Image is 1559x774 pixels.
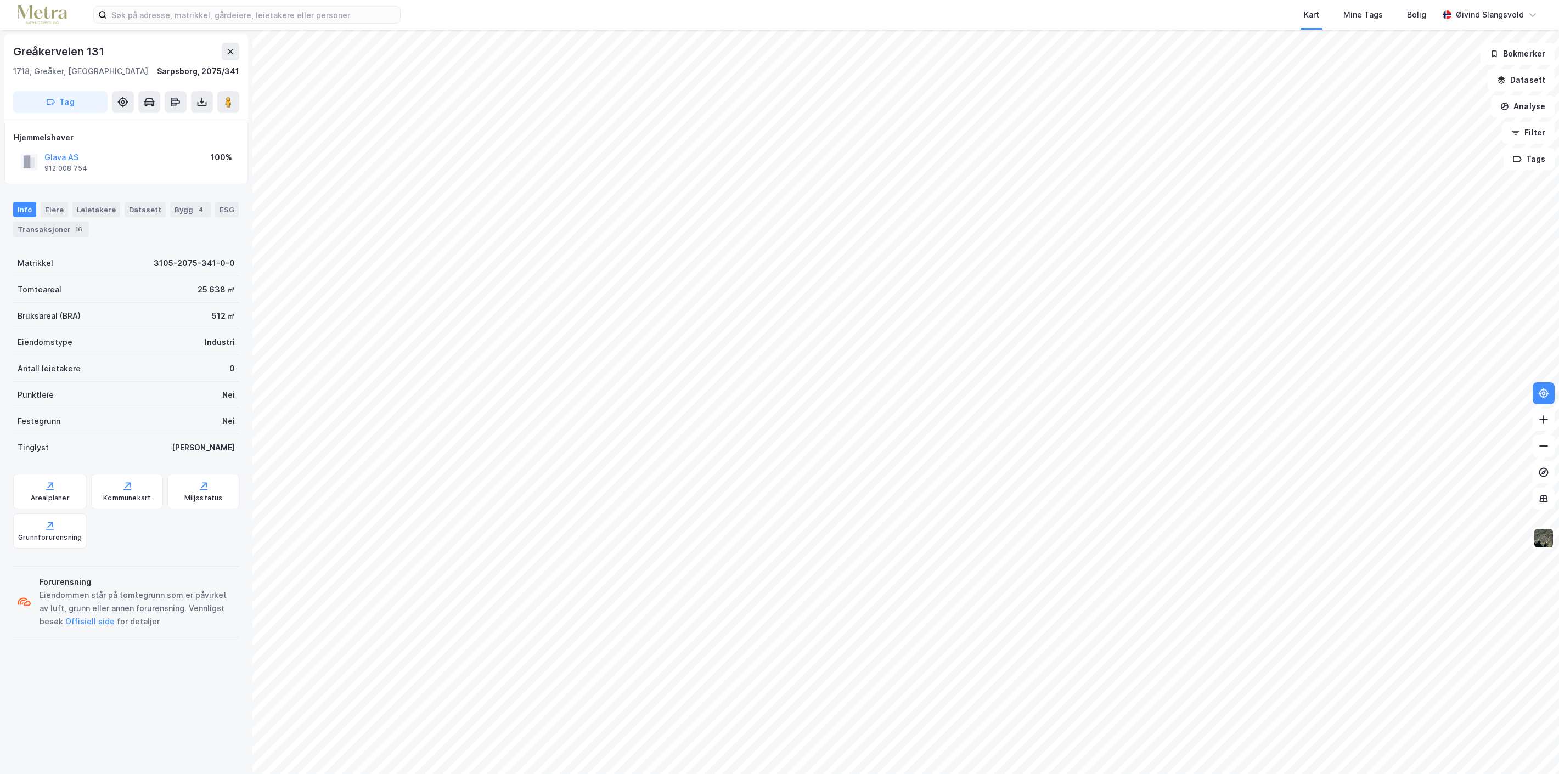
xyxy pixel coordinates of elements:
[125,202,166,217] div: Datasett
[41,202,68,217] div: Eiere
[184,494,223,502] div: Miljøstatus
[1504,721,1559,774] div: Kontrollprogram for chat
[13,91,108,113] button: Tag
[1407,8,1426,21] div: Bolig
[13,222,89,237] div: Transaksjoner
[172,441,235,454] div: [PERSON_NAME]
[1456,8,1524,21] div: Øivind Slangsvold
[154,257,235,270] div: 3105-2075-341-0-0
[222,415,235,428] div: Nei
[1343,8,1383,21] div: Mine Tags
[1504,148,1555,170] button: Tags
[40,575,235,589] div: Forurensning
[18,5,67,25] img: metra-logo.256734c3b2bbffee19d4.png
[13,202,36,217] div: Info
[1481,43,1555,65] button: Bokmerker
[212,309,235,323] div: 512 ㎡
[18,257,53,270] div: Matrikkel
[107,7,400,23] input: Søk på adresse, matrikkel, gårdeiere, leietakere eller personer
[1502,122,1555,144] button: Filter
[18,441,49,454] div: Tinglyst
[1491,95,1555,117] button: Analyse
[13,65,148,78] div: 1718, Greåker, [GEOGRAPHIC_DATA]
[211,151,232,164] div: 100%
[18,415,60,428] div: Festegrunn
[18,533,82,542] div: Grunnforurensning
[73,224,85,235] div: 16
[195,204,206,215] div: 4
[222,388,235,402] div: Nei
[215,202,239,217] div: ESG
[205,336,235,349] div: Industri
[18,336,72,349] div: Eiendomstype
[170,202,211,217] div: Bygg
[40,589,235,628] div: Eiendommen står på tomtegrunn som er påvirket av luft, grunn eller annen forurensning. Vennligst ...
[44,164,87,173] div: 912 008 754
[229,362,235,375] div: 0
[1304,8,1319,21] div: Kart
[18,283,61,296] div: Tomteareal
[72,202,120,217] div: Leietakere
[18,309,81,323] div: Bruksareal (BRA)
[18,388,54,402] div: Punktleie
[14,131,239,144] div: Hjemmelshaver
[157,65,239,78] div: Sarpsborg, 2075/341
[31,494,70,502] div: Arealplaner
[198,283,235,296] div: 25 638 ㎡
[1533,528,1554,549] img: 9k=
[13,43,106,60] div: Greåkerveien 131
[1488,69,1555,91] button: Datasett
[18,362,81,375] div: Antall leietakere
[103,494,151,502] div: Kommunekart
[1504,721,1559,774] iframe: Chat Widget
